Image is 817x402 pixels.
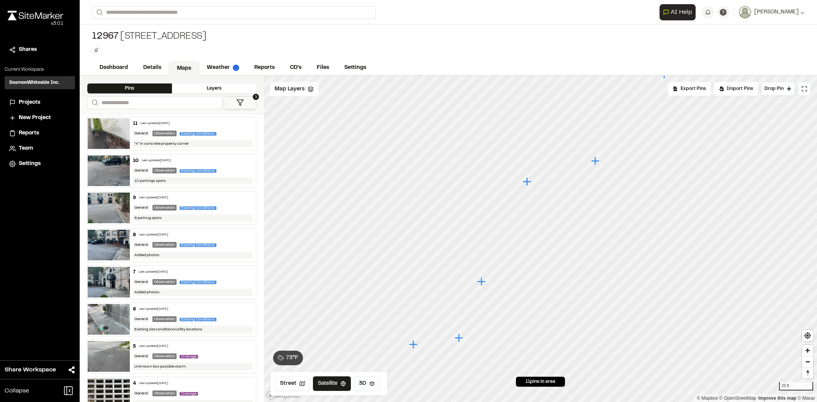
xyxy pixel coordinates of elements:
span: 12967 [92,31,119,43]
span: Shares [19,46,37,54]
a: Details [136,60,169,75]
div: General [133,391,149,396]
span: 11 pins in area [526,378,555,385]
div: 5 [133,343,136,350]
div: Observation [152,205,177,211]
button: [PERSON_NAME] [739,6,805,18]
span: Drainage [180,392,198,395]
div: General [133,316,149,322]
button: Drop Pin [761,82,795,96]
div: Last updated [DATE] [139,270,168,275]
img: file [88,193,130,223]
div: Existing site conditions/utility locations [133,326,253,333]
button: 73°F [273,351,303,365]
span: [PERSON_NAME] [754,8,799,16]
button: Satellite [313,376,351,391]
div: Open AI Assistant [660,4,699,20]
button: 3D [354,376,380,391]
div: Last updated [DATE] [139,381,168,386]
div: Map marker [409,340,419,350]
div: General [133,353,149,359]
a: Reports [9,129,70,137]
div: Import Pins into your project [714,82,758,96]
img: file [88,267,130,297]
img: precipai.png [233,65,239,71]
div: General [133,131,149,136]
div: 8 parking spots [133,214,253,222]
div: Observation [152,391,177,396]
div: Last updated [DATE] [139,344,168,349]
img: file [88,118,130,149]
span: Export Pins [681,85,706,92]
div: Observation [152,242,177,248]
span: Import Pins [727,85,753,92]
img: file [88,230,130,260]
div: [STREET_ADDRESS] [92,31,206,43]
span: Existing Conditions [180,318,216,321]
div: Observation [152,168,177,173]
div: 20 ft [779,382,813,391]
button: Search [87,96,101,109]
span: Reports [19,129,39,137]
div: Layers [172,83,257,93]
span: Drop Pin [765,85,784,92]
a: Maxar [797,395,815,401]
div: General [133,279,149,285]
span: Reset bearing to north [802,368,813,378]
div: 11 [133,120,138,127]
div: Observation [152,316,177,322]
button: 1 [224,96,256,109]
div: Oh geez...please don't... [8,20,63,27]
div: Added photos [133,252,253,259]
span: Existing Conditions [180,206,216,210]
button: Open AI Assistant [660,4,696,20]
div: Map marker [660,70,670,80]
a: Settings [337,60,374,75]
a: Map feedback [758,395,796,401]
span: Team [19,144,33,153]
span: Zoom out [802,356,813,367]
div: Observation [152,279,177,285]
canvas: Map [264,76,817,402]
span: Existing Conditions [180,243,216,247]
button: Street [275,376,310,391]
a: Dashboard [92,60,136,75]
div: Last updated [DATE] [141,121,170,126]
button: Zoom in [802,345,813,356]
div: 6 [133,306,136,313]
span: AI Help [671,8,692,17]
span: Existing Conditions [180,281,216,284]
button: Search [92,6,106,19]
span: Existing Conditions [180,169,216,173]
p: Current Workspace [5,66,75,73]
span: Projects [19,98,40,107]
span: 73 ° F [286,354,298,362]
div: Pins [87,83,172,93]
div: General [133,205,149,211]
div: 9 [133,194,136,201]
a: Reports [247,60,282,75]
span: Settings [19,160,41,168]
div: No pins available to export [668,82,711,96]
div: Observation [152,353,177,359]
span: Drainage [180,355,198,358]
a: CD's [282,60,309,75]
div: Unknown box possible storm [133,363,253,370]
a: Mapbox logo [266,391,300,400]
img: file [88,304,130,335]
a: Shares [9,46,70,54]
div: Last updated [DATE] [139,233,168,237]
img: file [88,341,130,372]
div: Last updated [DATE] [142,159,171,163]
a: Projects [9,98,70,107]
a: Files [309,60,337,75]
div: “X” in concrete property corner [133,140,253,147]
span: Existing Conditions [180,132,216,136]
button: Find my location [802,330,813,341]
a: Settings [9,160,70,168]
div: 4 [133,380,136,387]
a: Mapbox [697,395,718,401]
a: OpenStreetMap [719,395,756,401]
div: Added photos [133,289,253,296]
